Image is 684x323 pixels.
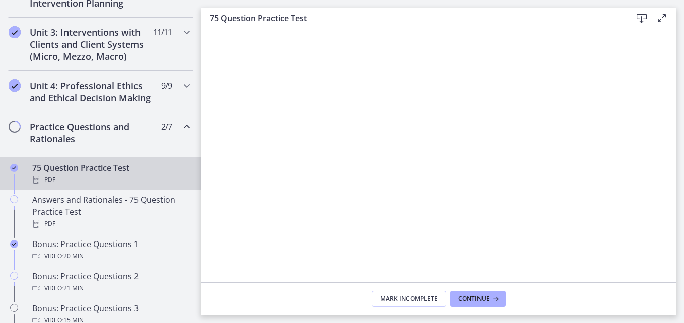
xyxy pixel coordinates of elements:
h2: Practice Questions and Rationales [30,121,153,145]
i: Completed [10,240,18,248]
div: Video [32,282,189,294]
span: · 21 min [62,282,84,294]
div: 75 Question Practice Test [32,161,189,186]
div: Bonus: Practice Questions 1 [32,238,189,262]
span: Continue [458,295,490,303]
i: Completed [9,26,21,38]
h2: Unit 4: Professional Ethics and Ethical Decision Making [30,79,153,104]
span: 2 / 7 [161,121,172,133]
button: Mark Incomplete [372,291,446,307]
div: PDF [32,174,189,186]
div: PDF [32,218,189,230]
span: · 20 min [62,250,84,262]
span: 9 / 9 [161,79,172,92]
div: Video [32,250,189,262]
h3: 75 Question Practice Test [210,12,615,24]
div: Bonus: Practice Questions 2 [32,270,189,294]
div: Answers and Rationales - 75 Question Practice Test [32,194,189,230]
span: 11 / 11 [153,26,172,38]
span: Mark Incomplete [380,295,438,303]
i: Completed [10,164,18,172]
i: Completed [9,79,21,92]
button: Continue [450,291,506,307]
h2: Unit 3: Interventions with Clients and Client Systems (Micro, Mezzo, Macro) [30,26,153,62]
